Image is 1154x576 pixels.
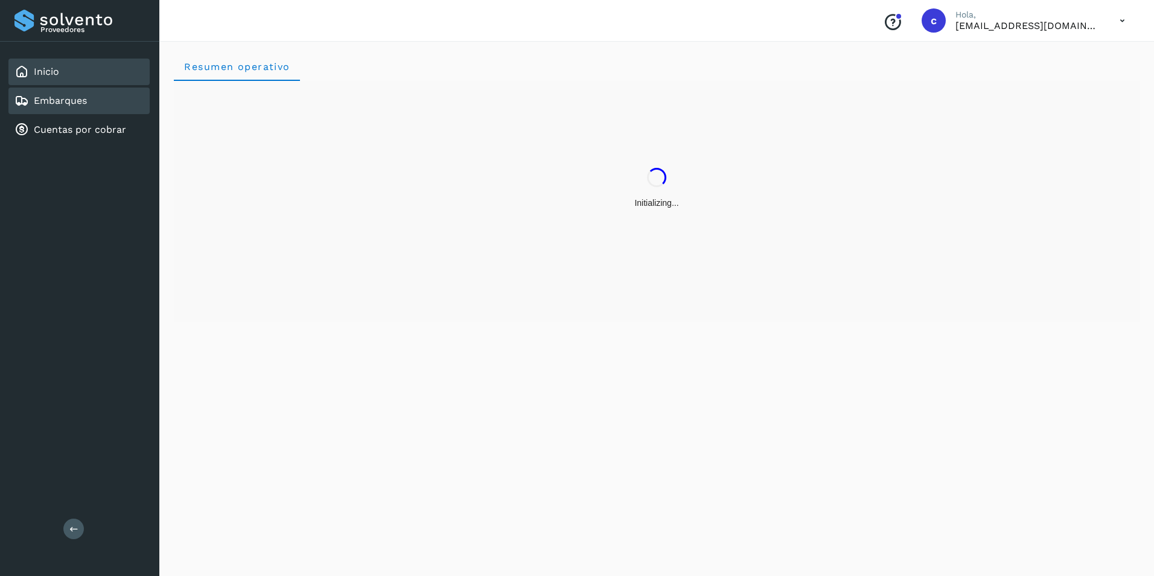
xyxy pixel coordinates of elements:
[8,59,150,85] div: Inicio
[8,117,150,143] div: Cuentas por cobrar
[183,61,290,72] span: Resumen operativo
[40,25,145,34] p: Proveedores
[34,66,59,77] a: Inicio
[955,20,1100,31] p: clarisa_flores@fragua.com.mx
[34,124,126,135] a: Cuentas por cobrar
[955,10,1100,20] p: Hola,
[34,95,87,106] a: Embarques
[8,88,150,114] div: Embarques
